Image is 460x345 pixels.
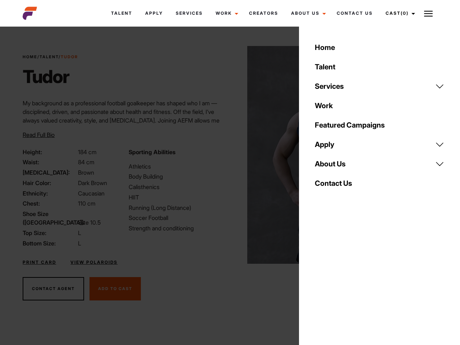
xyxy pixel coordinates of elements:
[23,229,77,237] span: Top Size:
[23,189,77,198] span: Ethnicity:
[23,239,77,248] span: Bottom Size:
[129,162,226,171] li: Athletics
[310,57,448,77] a: Talent
[78,179,107,187] span: Dark Brown
[23,158,77,166] span: Waist:
[209,4,243,23] a: Work
[23,168,77,177] span: [MEDICAL_DATA]:
[23,66,78,87] h1: Tudor
[424,9,433,18] img: Burger icon
[129,172,226,181] li: Body Building
[129,183,226,191] li: Calisthenics
[330,4,379,23] a: Contact Us
[285,4,330,23] a: About Us
[78,219,101,226] span: Size 10.5
[78,190,105,197] span: Caucasian
[310,135,448,154] a: Apply
[40,54,59,59] a: Talent
[139,4,169,23] a: Apply
[310,96,448,115] a: Work
[78,148,97,156] span: 184 cm
[78,200,96,207] span: 110 cm
[23,148,77,156] span: Height:
[401,10,409,16] span: (0)
[105,4,139,23] a: Talent
[310,115,448,135] a: Featured Campaigns
[310,77,448,96] a: Services
[23,210,77,227] span: Shoe Size ([GEOGRAPHIC_DATA]):
[23,6,37,20] img: cropped-aefm-brand-fav-22-square.png
[89,277,141,301] button: Add To Cast
[310,154,448,174] a: About Us
[23,54,78,60] span: / /
[23,54,37,59] a: Home
[61,54,78,59] strong: Tudor
[169,4,209,23] a: Services
[23,131,55,138] span: Read Full Bio
[23,99,226,142] p: My background as a professional football goalkeeper has shaped who I am — disciplined, driven, an...
[23,130,55,139] button: Read Full Bio
[23,259,56,266] a: Print Card
[379,4,419,23] a: Cast(0)
[129,213,226,222] li: Soccer Football
[243,4,285,23] a: Creators
[23,179,77,187] span: Hair Color:
[78,158,95,166] span: 84 cm
[78,169,94,176] span: Brown
[129,203,226,212] li: Running (Long Distance)
[23,277,84,301] button: Contact Agent
[78,229,81,236] span: L
[98,286,132,291] span: Add To Cast
[129,148,175,156] strong: Sporting Abilities
[78,240,81,247] span: L
[310,174,448,193] a: Contact Us
[129,224,226,233] li: Strength and conditioning
[310,38,448,57] a: Home
[129,193,226,202] li: HIIT
[70,259,118,266] a: View Polaroids
[23,199,77,208] span: Chest:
